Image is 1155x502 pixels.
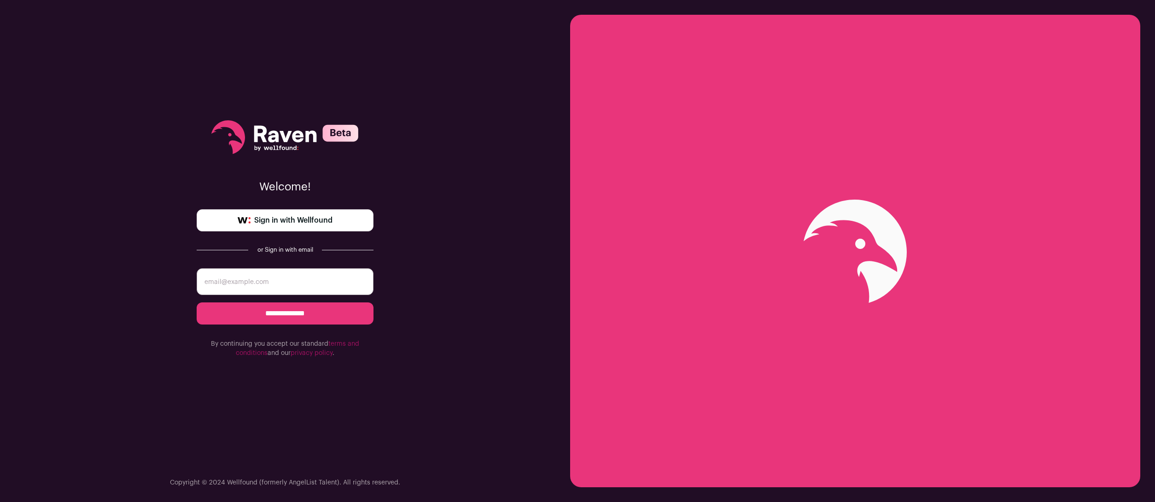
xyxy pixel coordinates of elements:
p: By continuing you accept our standard and our . [197,339,373,358]
a: Sign in with Wellfound [197,209,373,231]
div: or Sign in with email [256,246,315,254]
p: Welcome! [197,180,373,195]
a: privacy policy [291,350,332,356]
input: email@example.com [197,268,373,295]
span: Sign in with Wellfound [254,215,332,226]
p: Copyright © 2024 Wellfound (formerly AngelList Talent). All rights reserved. [170,478,400,487]
img: wellfound-symbol-flush-black-fb3c872781a75f747ccb3a119075da62bfe97bd399995f84a933054e44a575c4.png [238,217,251,224]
